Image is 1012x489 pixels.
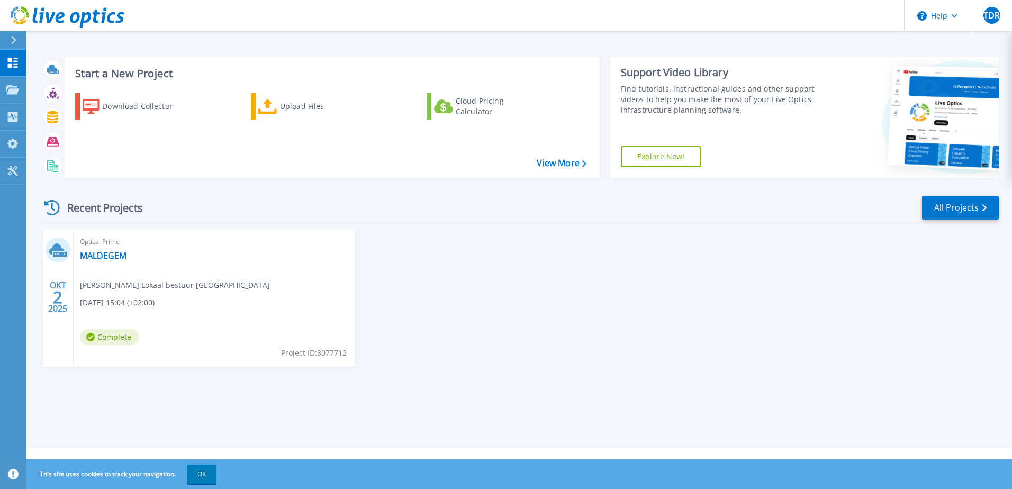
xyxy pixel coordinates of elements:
[48,278,68,316] div: OKT 2025
[621,84,819,115] div: Find tutorials, instructional guides and other support videos to help you make the most of your L...
[53,293,62,302] span: 2
[80,329,139,345] span: Complete
[102,96,187,117] div: Download Collector
[621,66,819,79] div: Support Video Library
[281,347,347,359] span: Project ID: 3077712
[537,158,586,168] a: View More
[80,297,155,309] span: [DATE] 15:04 (+02:00)
[456,96,540,117] div: Cloud Pricing Calculator
[427,93,545,120] a: Cloud Pricing Calculator
[280,96,365,117] div: Upload Files
[29,465,216,484] span: This site uses cookies to track your navigation.
[80,236,348,248] span: Optical Prime
[922,196,999,220] a: All Projects
[80,250,126,261] a: MALDEGEM
[41,195,157,221] div: Recent Projects
[75,68,586,79] h3: Start a New Project
[983,11,1000,20] span: TDR
[187,465,216,484] button: OK
[80,279,270,291] span: [PERSON_NAME] , Lokaal bestuur [GEOGRAPHIC_DATA]
[621,146,701,167] a: Explore Now!
[75,93,193,120] a: Download Collector
[251,93,369,120] a: Upload Files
